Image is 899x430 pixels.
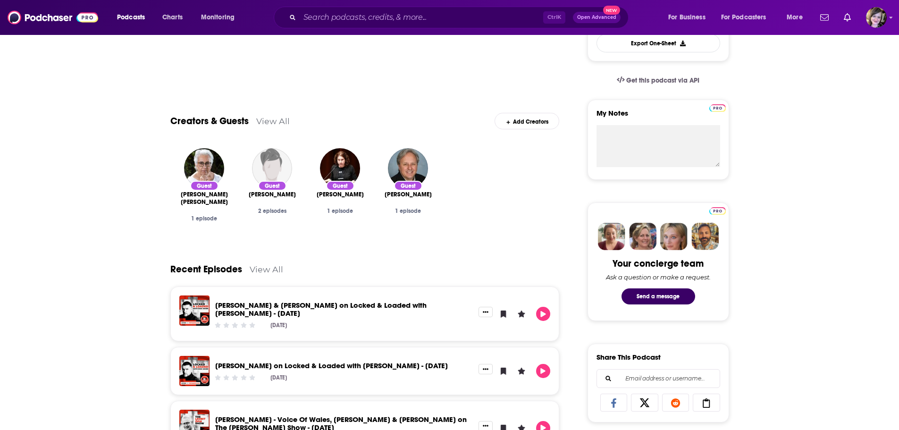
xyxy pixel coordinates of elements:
[256,116,290,126] a: View All
[660,223,688,250] img: Jules Profile
[246,208,299,214] div: 2 episodes
[270,374,287,381] div: [DATE]
[787,11,803,24] span: More
[170,263,242,275] a: Recent Episodes
[605,370,712,388] input: Email address or username...
[609,69,707,92] a: Get this podcast via API
[326,181,354,191] div: Guest
[536,364,550,378] button: Play
[573,12,621,23] button: Open AdvancedNew
[479,364,493,374] button: Show More Button
[162,11,183,24] span: Charts
[709,206,726,215] a: Pro website
[249,191,296,198] span: [PERSON_NAME]
[385,191,432,198] span: [PERSON_NAME]
[8,8,98,26] img: Podchaser - Follow, Share and Rate Podcasts
[816,9,832,25] a: Show notifications dropdown
[194,10,247,25] button: open menu
[156,10,188,25] a: Charts
[662,10,717,25] button: open menu
[597,369,720,388] div: Search followers
[283,7,638,28] div: Search podcasts, credits, & more...
[495,113,559,129] div: Add Creators
[300,10,543,25] input: Search podcasts, credits, & more...
[840,9,855,25] a: Show notifications dropdown
[597,353,661,362] h3: Share This Podcast
[178,215,231,222] div: 1 episode
[622,288,695,304] button: Send a message
[597,109,720,125] label: My Notes
[179,295,210,326] img: Dr Ralph Schoellhammer & Stephen Kelly on Locked & Loaded with Rick Munn - 13 August 2024
[258,181,286,191] div: Guest
[514,364,529,378] button: Leave a Rating
[394,181,422,191] div: Guest
[317,191,364,198] a: Kara Dansky
[543,11,565,24] span: Ctrl K
[709,103,726,112] a: Pro website
[668,11,706,24] span: For Business
[626,76,699,84] span: Get this podcast via API
[213,374,256,381] div: Community Rating: 0 out of 5
[385,191,432,198] a: Martin Keller
[190,181,218,191] div: Guest
[496,364,511,378] button: Bookmark Episode
[514,307,529,321] button: Leave a Rating
[629,223,656,250] img: Barbara Profile
[866,7,887,28] span: Logged in as IAmMBlankenship
[215,361,448,370] a: David Thunder on Locked & Loaded with Rick Munn - 13 August 2024
[600,394,628,412] a: Share on Facebook
[691,223,719,250] img: Jon Profile
[179,356,210,386] img: David Thunder on Locked & Loaded with Rick Munn - 13 August 2024
[866,7,887,28] img: User Profile
[201,11,235,24] span: Monitoring
[662,394,689,412] a: Share on Reddit
[715,10,780,25] button: open menu
[249,191,296,198] a: Keaton Weiss
[317,191,364,198] span: [PERSON_NAME]
[184,148,224,188] img: Alka Sehgal Cuthbert
[536,307,550,321] button: Play
[110,10,157,25] button: open menu
[780,10,815,25] button: open menu
[606,273,711,281] div: Ask a question or make a request.
[479,307,493,317] button: Show More Button
[721,11,766,24] span: For Podcasters
[252,148,292,188] img: Keaton Weiss
[320,148,360,188] img: Kara Dansky
[178,191,231,206] span: [PERSON_NAME] [PERSON_NAME]
[597,34,720,52] button: Export One-Sheet
[603,6,620,15] span: New
[250,264,283,274] a: View All
[577,15,616,20] span: Open Advanced
[117,11,145,24] span: Podcasts
[866,7,887,28] button: Show profile menu
[631,394,658,412] a: Share on X/Twitter
[178,191,231,206] a: Alka Sehgal Cuthbert
[215,301,427,318] a: Dr Ralph Schoellhammer & Stephen Kelly on Locked & Loaded with Rick Munn - 13 August 2024
[388,148,428,188] img: Martin Keller
[314,208,367,214] div: 1 episode
[613,258,704,270] div: Your concierge team
[709,104,726,112] img: Podchaser Pro
[270,322,287,329] div: [DATE]
[693,394,720,412] a: Copy Link
[213,322,256,329] div: Community Rating: 0 out of 5
[496,307,511,321] button: Bookmark Episode
[598,223,625,250] img: Sydney Profile
[709,207,726,215] img: Podchaser Pro
[382,208,435,214] div: 1 episode
[170,115,249,127] a: Creators & Guests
